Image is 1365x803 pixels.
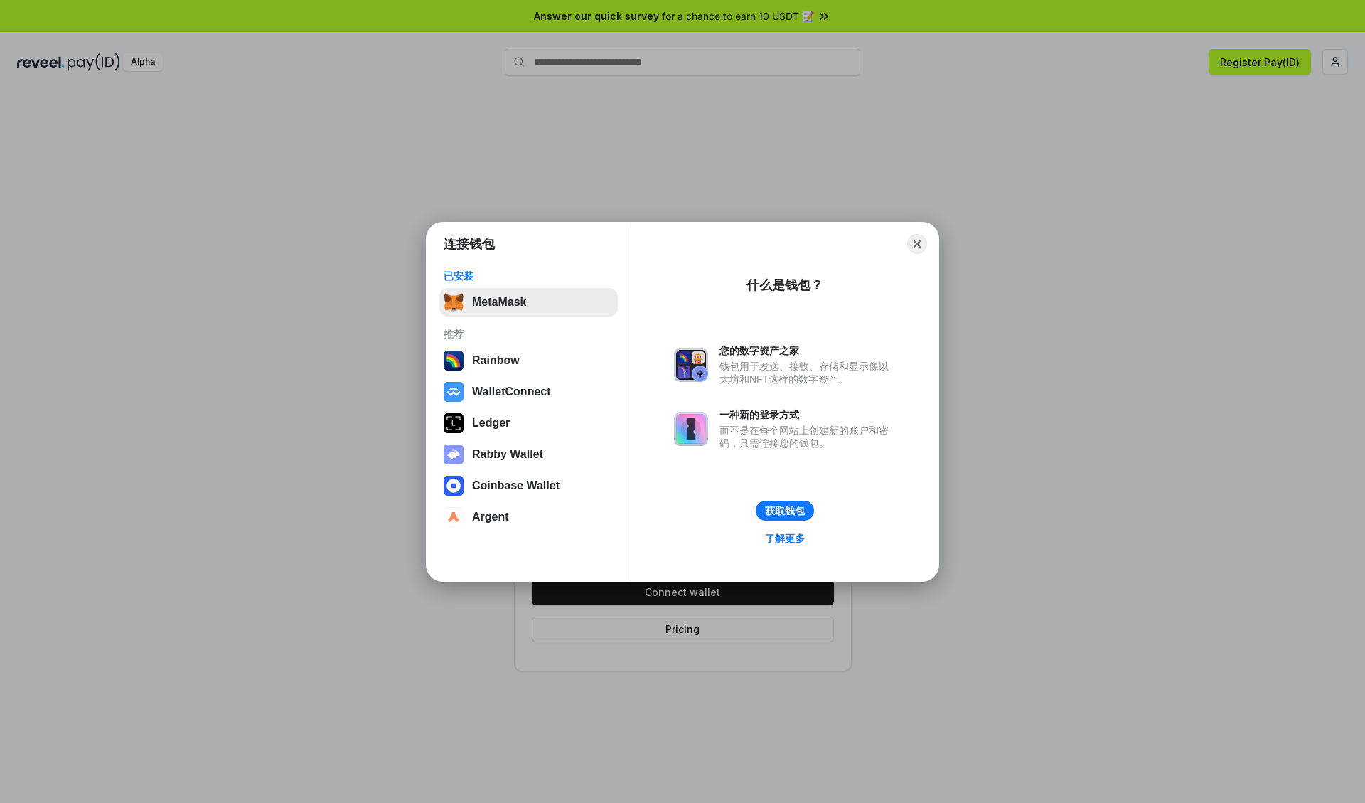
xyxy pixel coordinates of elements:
[746,277,823,294] div: 什么是钱包？
[439,409,618,437] button: Ledger
[674,348,708,382] img: svg+xml,%3Csvg%20xmlns%3D%22http%3A%2F%2Fwww.w3.org%2F2000%2Fsvg%22%20fill%3D%22none%22%20viewBox...
[439,346,618,375] button: Rainbow
[439,472,618,500] button: Coinbase Wallet
[439,378,618,406] button: WalletConnect
[472,296,526,309] div: MetaMask
[444,507,464,527] img: svg+xml,%3Csvg%20width%3D%2228%22%20height%3D%2228%22%20viewBox%3D%220%200%2028%2028%22%20fill%3D...
[765,504,805,517] div: 获取钱包
[444,445,464,464] img: svg+xml,%3Csvg%20xmlns%3D%22http%3A%2F%2Fwww.w3.org%2F2000%2Fsvg%22%20fill%3D%22none%22%20viewBox...
[444,328,614,341] div: 推荐
[472,511,509,523] div: Argent
[719,408,896,421] div: 一种新的登录方式
[765,532,805,545] div: 了解更多
[444,292,464,312] img: svg+xml,%3Csvg%20fill%3D%22none%22%20height%3D%2233%22%20viewBox%3D%220%200%2035%2033%22%20width%...
[444,270,614,282] div: 已安装
[472,417,510,430] div: Ledger
[674,412,708,446] img: svg+xml,%3Csvg%20xmlns%3D%22http%3A%2F%2Fwww.w3.org%2F2000%2Fsvg%22%20fill%3D%22none%22%20viewBox...
[719,360,896,385] div: 钱包用于发送、接收、存储和显示像以太坊和NFT这样的数字资产。
[444,382,464,402] img: svg+xml,%3Csvg%20width%3D%2228%22%20height%3D%2228%22%20viewBox%3D%220%200%2028%2028%22%20fill%3D...
[472,385,551,398] div: WalletConnect
[439,288,618,317] button: MetaMask
[907,234,927,254] button: Close
[719,424,896,450] div: 而不是在每个网站上创建新的账户和密码，只需连接您的钱包。
[472,354,520,367] div: Rainbow
[472,448,543,461] div: Rabby Wallet
[756,501,814,521] button: 获取钱包
[444,351,464,371] img: svg+xml,%3Csvg%20width%3D%22120%22%20height%3D%22120%22%20viewBox%3D%220%200%20120%20120%22%20fil...
[756,529,813,548] a: 了解更多
[444,476,464,496] img: svg+xml,%3Csvg%20width%3D%2228%22%20height%3D%2228%22%20viewBox%3D%220%200%2028%2028%22%20fill%3D...
[439,503,618,531] button: Argent
[719,344,896,357] div: 您的数字资产之家
[439,440,618,469] button: Rabby Wallet
[444,235,495,252] h1: 连接钱包
[444,413,464,433] img: svg+xml,%3Csvg%20xmlns%3D%22http%3A%2F%2Fwww.w3.org%2F2000%2Fsvg%22%20width%3D%2228%22%20height%3...
[472,479,560,492] div: Coinbase Wallet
